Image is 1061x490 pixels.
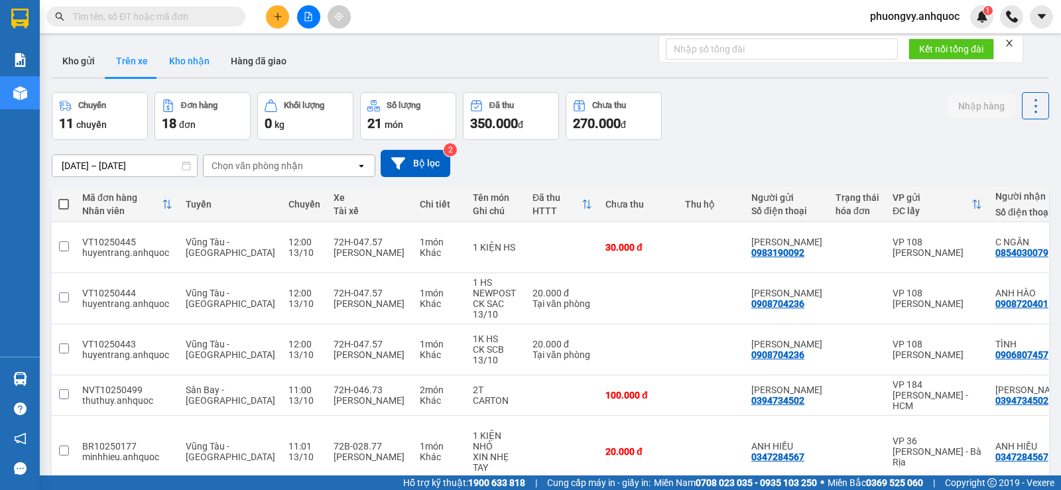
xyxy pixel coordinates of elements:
[59,115,74,131] span: 11
[470,115,518,131] span: 350.000
[288,385,320,395] div: 11:00
[82,395,172,406] div: thuthuy.anhquoc
[751,385,822,395] div: ANH MINH
[995,298,1048,309] div: 0908720401
[532,298,592,309] div: Tại văn phòng
[836,206,879,216] div: hóa đơn
[420,237,460,247] div: 1 món
[334,385,406,395] div: 72H-046.73
[11,9,29,29] img: logo-vxr
[893,206,971,216] div: ĐC lấy
[605,242,672,253] div: 30.000 đ
[654,475,817,490] span: Miền Nam
[985,6,990,15] span: 1
[995,247,1048,258] div: 0854030079
[532,206,582,216] div: HTTT
[908,38,994,60] button: Kết nối tổng đài
[532,339,592,349] div: 20.000 đ
[566,92,662,140] button: Chưa thu270.000đ
[473,206,519,216] div: Ghi chú
[334,12,343,21] span: aim
[334,349,406,360] div: [PERSON_NAME]
[751,339,822,349] div: ANH SƠN
[995,349,1048,360] div: 0906807457
[547,475,651,490] span: Cung cấp máy in - giấy in:
[605,199,672,210] div: Chưa thu
[334,247,406,258] div: [PERSON_NAME]
[52,92,148,140] button: Chuyến11chuyến
[820,480,824,485] span: ⚪️
[284,101,324,110] div: Khối lượng
[82,288,172,298] div: VT10250444
[334,206,406,216] div: Tài xế
[886,187,989,222] th: Toggle SortBy
[532,349,592,360] div: Tại văn phòng
[605,446,672,457] div: 20.000 đ
[948,94,1015,118] button: Nhập hàng
[82,385,172,395] div: NVT10250499
[334,339,406,349] div: 72H-047.57
[473,298,519,320] div: CK SAC 13/10
[186,441,275,462] span: Vũng Tàu - [GEOGRAPHIC_DATA]
[334,288,406,298] div: 72H-047.57
[444,143,457,156] sup: 2
[52,155,197,176] input: Select a date range.
[983,6,993,15] sup: 1
[334,441,406,452] div: 72B-028.77
[535,475,537,490] span: |
[532,288,592,298] div: 20.000 đ
[489,101,514,110] div: Đã thu
[573,115,621,131] span: 270.000
[893,339,982,360] div: VP 108 [PERSON_NAME]
[360,92,456,140] button: Số lượng21món
[995,395,1048,406] div: 0394734502
[403,475,525,490] span: Hỗ trợ kỹ thuật:
[751,247,804,258] div: 0983190092
[828,475,923,490] span: Miền Bắc
[288,395,320,406] div: 13/10
[473,192,519,203] div: Tên món
[82,339,172,349] div: VT10250443
[751,237,822,247] div: C HÂN
[13,372,27,386] img: warehouse-icon
[288,349,320,360] div: 13/10
[73,9,229,24] input: Tìm tên, số ĐT hoặc mã đơn
[385,119,403,130] span: món
[473,334,519,344] div: 1K HS
[78,101,106,110] div: Chuyến
[463,92,559,140] button: Đã thu350.000đ
[186,288,275,309] span: Vũng Tàu - [GEOGRAPHIC_DATA]
[420,441,460,452] div: 1 món
[82,206,162,216] div: Nhân viên
[155,92,251,140] button: Đơn hàng18đơn
[297,5,320,29] button: file-add
[162,115,176,131] span: 18
[257,92,353,140] button: Khối lượng0kg
[666,38,898,60] input: Nhập số tổng đài
[473,242,519,253] div: 1 KIỆN HS
[288,339,320,349] div: 12:00
[893,379,982,411] div: VP 184 [PERSON_NAME] - HCM
[158,45,220,77] button: Kho nhận
[212,159,303,172] div: Chọn văn phòng nhận
[288,452,320,462] div: 13/10
[186,237,275,258] span: Vũng Tàu - [GEOGRAPHIC_DATA]
[468,477,525,488] strong: 1900 633 818
[751,395,804,406] div: 0394734502
[334,298,406,309] div: [PERSON_NAME]
[186,339,275,360] span: Vũng Tàu - [GEOGRAPHIC_DATA]
[685,199,738,210] div: Thu hộ
[621,119,626,130] span: đ
[420,247,460,258] div: Khác
[14,462,27,475] span: message
[14,432,27,445] span: notification
[473,385,519,406] div: 2T CARTON
[893,192,971,203] div: VP gửi
[526,187,599,222] th: Toggle SortBy
[1030,5,1053,29] button: caret-down
[288,441,320,452] div: 11:01
[420,288,460,298] div: 1 món
[919,42,983,56] span: Kết nối tổng đài
[76,119,107,130] span: chuyến
[55,12,64,21] span: search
